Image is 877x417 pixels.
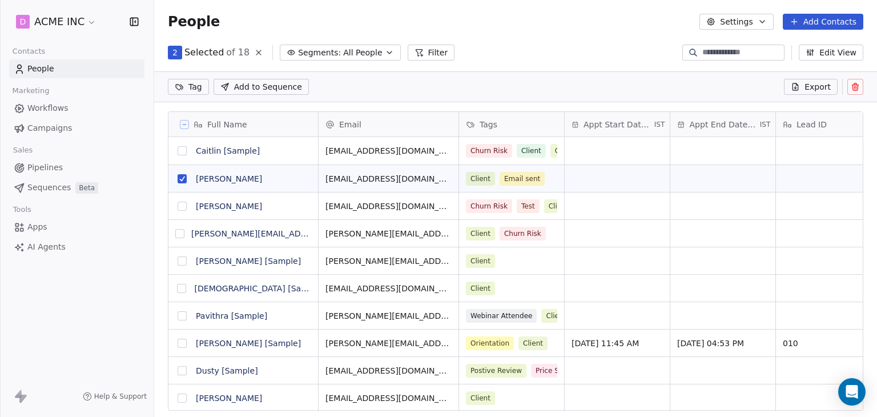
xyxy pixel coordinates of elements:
span: IST [654,120,665,129]
span: Client [544,199,573,213]
span: Client [466,227,495,240]
span: [EMAIL_ADDRESS][DOMAIN_NAME] [325,173,452,185]
button: Add Contacts [783,14,863,30]
div: Appt End Date/TimeIST [670,112,775,137]
span: 2 [172,47,178,58]
span: Churn Risk [500,227,546,240]
span: [DATE] 04:53 PM [677,338,769,349]
span: Churn Risk [466,199,512,213]
span: Email sent [500,172,545,186]
span: Tag [188,81,202,93]
span: Add to Sequence [234,81,302,93]
span: Workflows [27,102,69,114]
a: [PERSON_NAME] [Sample] [196,339,301,348]
a: Apps [9,218,144,236]
span: Webinar Attendee [466,309,537,323]
span: Lead ID [796,119,827,130]
span: Client [466,254,495,268]
span: D [20,16,26,27]
span: of 18 [226,46,250,59]
span: Client [466,282,495,295]
a: [PERSON_NAME][EMAIL_ADDRESS][DOMAIN_NAME] [191,229,397,238]
a: [PERSON_NAME] [196,394,262,403]
span: [EMAIL_ADDRESS][DOMAIN_NAME] [325,392,452,404]
a: SequencesBeta [9,178,144,197]
span: Help & Support [94,392,147,401]
span: Segments: [298,47,341,59]
div: grid [168,137,319,411]
span: [EMAIL_ADDRESS][DOMAIN_NAME] [325,283,452,294]
a: [PERSON_NAME] [Sample] [196,256,301,266]
a: Help & Support [83,392,147,401]
span: Full Name [207,119,247,130]
span: [EMAIL_ADDRESS][DOMAIN_NAME] [325,365,452,376]
span: Tools [8,201,36,218]
span: Selected [184,46,224,59]
button: Export [784,79,838,95]
span: Client [517,144,546,158]
span: Apps [27,221,47,233]
div: Open Intercom Messenger [838,378,866,406]
span: Beta [75,182,98,194]
span: Email [339,119,361,130]
span: Sales [8,142,38,159]
span: [DATE] 11:45 AM [572,338,663,349]
a: People [9,59,144,78]
span: IST [760,120,771,129]
a: Campaigns [9,119,144,138]
span: Churn Risk [466,144,512,158]
span: Appt Start Date/Time [584,119,652,130]
div: Email [319,112,458,137]
span: Marketing [7,82,54,99]
button: Filter [408,45,455,61]
span: Test [517,199,540,213]
span: Client [466,391,495,405]
a: Pavithra [Sample] [196,311,267,320]
span: Appt End Date/Time [690,119,758,130]
span: Tags [480,119,497,130]
span: [PERSON_NAME][EMAIL_ADDRESS][DOMAIN_NAME] [325,338,452,349]
div: Tags [459,112,564,137]
span: [PERSON_NAME][EMAIL_ADDRESS][DOMAIN_NAME] [325,255,452,267]
span: [PERSON_NAME][EMAIL_ADDRESS][DOMAIN_NAME] [325,310,452,322]
button: Tag [168,79,209,95]
span: Contacts [7,43,50,60]
span: Pipelines [27,162,63,174]
span: People [27,63,54,75]
button: Edit View [799,45,863,61]
button: Settings [699,14,773,30]
span: Client [518,336,548,350]
span: Client [550,144,580,158]
span: Client [541,309,570,323]
button: 2 [168,46,182,59]
span: Client [466,172,495,186]
span: Export [804,81,831,93]
span: People [168,13,220,30]
span: Orientation [466,336,514,350]
span: Postive Review [466,364,526,378]
a: [DEMOGRAPHIC_DATA] [Sample] [195,284,324,293]
span: All People [343,47,382,59]
a: AI Agents [9,238,144,256]
span: ACME INC [34,14,85,29]
span: 010 [783,338,874,349]
span: Sequences [27,182,71,194]
div: Full Name [168,112,318,137]
a: Caitlin [Sample] [196,146,260,155]
a: Dusty [Sample] [196,366,258,375]
span: Campaigns [27,122,72,134]
span: AI Agents [27,241,66,253]
a: [PERSON_NAME] [196,202,262,211]
span: [PERSON_NAME][EMAIL_ADDRESS][DOMAIN_NAME] [325,228,452,239]
span: [EMAIL_ADDRESS][DOMAIN_NAME] [325,145,452,157]
div: Appt Start Date/TimeIST [565,112,670,137]
span: [EMAIL_ADDRESS][DOMAIN_NAME] [325,201,452,212]
a: [PERSON_NAME] [196,174,262,183]
a: Workflows [9,99,144,118]
button: DACME INC [14,12,99,31]
a: Pipelines [9,158,144,177]
button: Add to Sequence [214,79,309,95]
span: Price Sensitive [531,364,590,378]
